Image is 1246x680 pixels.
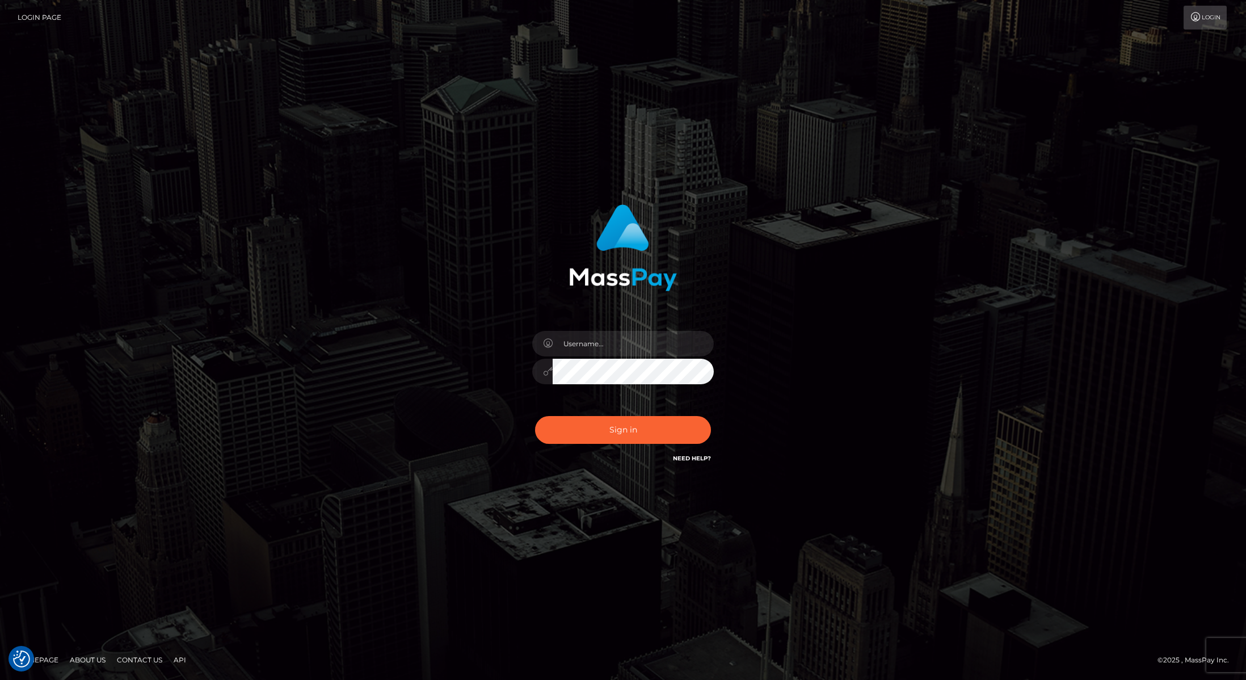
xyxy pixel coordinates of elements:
[673,455,711,462] a: Need Help?
[13,650,30,668] button: Consent Preferences
[12,651,63,669] a: Homepage
[553,331,714,356] input: Username...
[1157,654,1237,666] div: © 2025 , MassPay Inc.
[535,416,711,444] button: Sign in
[65,651,110,669] a: About Us
[112,651,167,669] a: Contact Us
[13,650,30,668] img: Revisit consent button
[569,204,677,291] img: MassPay Login
[169,651,191,669] a: API
[1184,6,1227,30] a: Login
[18,6,61,30] a: Login Page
